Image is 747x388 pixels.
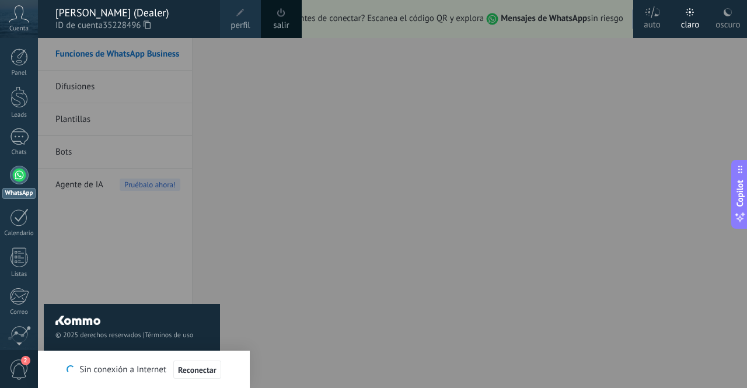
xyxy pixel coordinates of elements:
[103,19,151,32] span: 35228496
[715,8,740,38] div: oscuro
[681,8,700,38] div: claro
[173,361,221,379] button: Reconectar
[145,331,193,340] a: Términos de uso
[644,8,661,38] div: auto
[2,188,36,199] div: WhatsApp
[734,180,746,207] span: Copilot
[2,149,36,156] div: Chats
[2,69,36,77] div: Panel
[2,230,36,237] div: Calendario
[2,309,36,316] div: Correo
[67,360,221,379] div: Sin conexión a Internet
[55,6,208,19] div: [PERSON_NAME] (Dealer)
[2,271,36,278] div: Listas
[55,331,208,340] span: © 2025 derechos reservados |
[9,25,29,33] span: Cuenta
[21,356,30,365] span: 2
[178,366,217,374] span: Reconectar
[2,111,36,119] div: Leads
[231,19,250,32] span: perfil
[273,19,289,32] a: salir
[55,19,208,32] span: ID de cuenta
